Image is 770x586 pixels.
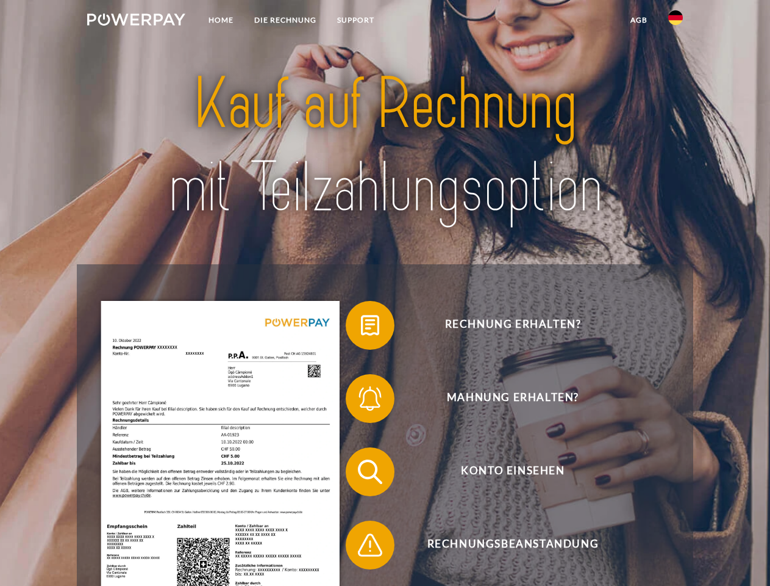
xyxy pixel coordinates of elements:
a: agb [620,9,658,31]
button: Mahnung erhalten? [346,374,663,423]
a: Home [198,9,244,31]
span: Rechnung erhalten? [363,301,662,350]
img: title-powerpay_de.svg [116,59,654,234]
button: Konto einsehen [346,447,663,496]
span: Konto einsehen [363,447,662,496]
button: Rechnungsbeanstandung [346,521,663,570]
img: qb_warning.svg [355,530,385,560]
img: logo-powerpay-white.svg [87,13,185,26]
img: qb_bell.svg [355,383,385,414]
img: qb_search.svg [355,457,385,487]
img: qb_bill.svg [355,310,385,341]
span: Mahnung erhalten? [363,374,662,423]
button: Rechnung erhalten? [346,301,663,350]
span: Rechnungsbeanstandung [363,521,662,570]
a: DIE RECHNUNG [244,9,327,31]
a: SUPPORT [327,9,385,31]
img: de [668,10,683,25]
